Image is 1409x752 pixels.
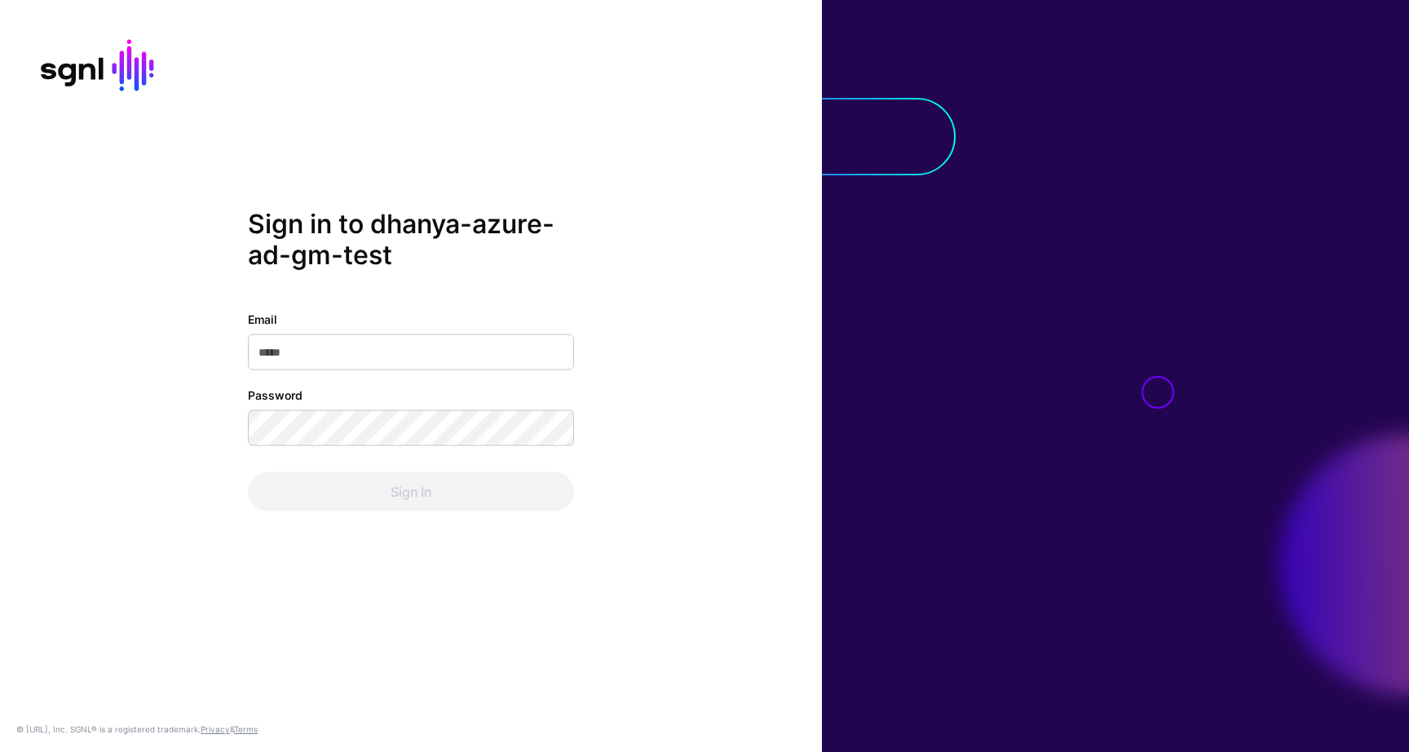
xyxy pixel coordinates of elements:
[248,209,574,272] h2: Sign in to dhanya-azure-ad-gm-test
[248,310,277,327] label: Email
[234,724,258,734] a: Terms
[248,386,303,403] label: Password
[16,723,258,736] div: © [URL], Inc. SGNL® is a registered trademark. &
[201,724,230,734] a: Privacy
